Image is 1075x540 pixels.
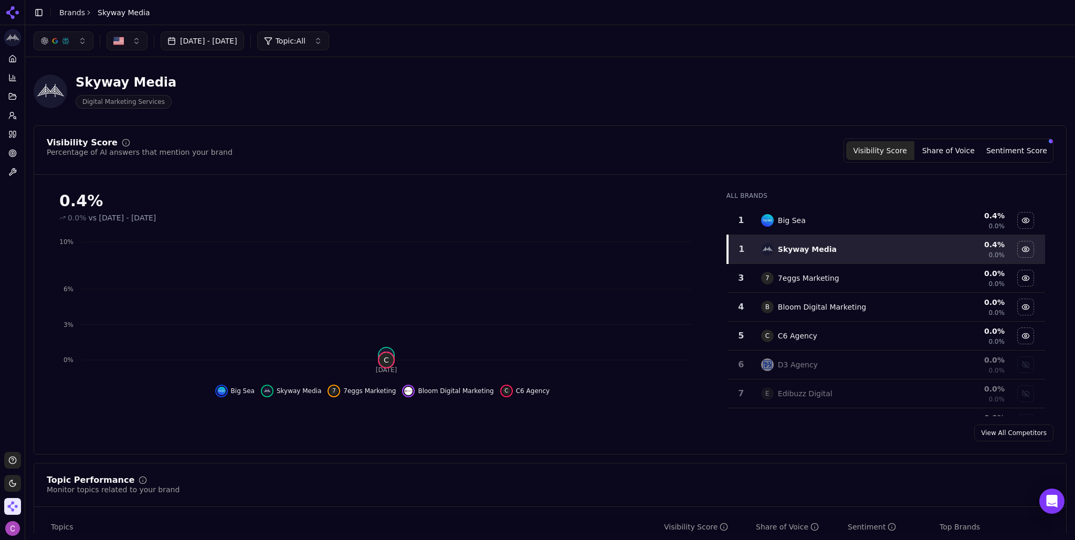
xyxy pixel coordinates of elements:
div: 6 [732,358,751,371]
div: Edibuzz Digital [778,388,832,399]
img: skyway media [263,387,271,395]
div: Monitor topics related to your brand [47,484,180,495]
th: sentiment [844,515,935,539]
div: Percentage of AI answers that mention your brand [47,147,233,157]
span: C [502,387,511,395]
div: Share of Voice [756,522,819,532]
img: Skyway Media [4,29,21,46]
span: 7 [330,387,338,395]
th: Topics [47,515,660,539]
img: Skyway Media [34,75,67,108]
button: Visibility Score [846,141,914,160]
div: Topic Performance [47,476,134,484]
tr: 5CC6 Agency0.0%0.0%Hide c6 agency data [728,322,1045,351]
div: Open Intercom Messenger [1039,489,1065,514]
button: Hide c6 agency data [1017,327,1034,344]
div: 1 [733,243,751,256]
span: 7eggs Marketing [343,387,396,395]
span: Bloom Digital Marketing [418,387,493,395]
div: Data table [726,206,1045,524]
span: E [761,387,774,400]
span: 0.0% [988,222,1005,230]
div: Skyway Media [76,74,176,91]
button: Hide skyway media data [1017,241,1034,258]
tr: 377eggs Marketing0.0%0.0%Hide 7eggs marketing data [728,264,1045,293]
img: d3 agency [761,358,774,371]
button: [DATE] - [DATE] [161,31,244,50]
nav: breadcrumb [59,7,150,18]
tspan: 3% [64,321,73,329]
span: 0.0% [988,280,1005,288]
span: 0.0% [988,251,1005,259]
div: 3 [732,272,751,284]
span: Big Sea [231,387,255,395]
tspan: 6% [64,285,73,293]
button: Current brand: Skyway Media [4,29,21,46]
button: Hide bloom digital marketing data [402,385,493,397]
img: Demo Accounts [4,498,21,515]
span: vs [DATE] - [DATE] [89,213,156,223]
img: Chris Abouraad [5,521,20,536]
tr: 1skyway mediaSkyway Media0.4%0.0%Hide skyway media data [728,235,1045,264]
img: big sea [217,387,226,395]
span: C6 Agency [516,387,550,395]
div: 1 [732,214,751,227]
button: Show edibuzz digital data [1017,385,1034,402]
button: Open organization switcher [4,498,21,515]
span: 0.0% [988,337,1005,346]
div: 0.0 % [921,412,1005,423]
tr: 0.0%Show findsome & winmore data [728,408,1045,437]
tr: 1big seaBig Sea0.4%0.0%Hide big sea data [728,206,1045,235]
div: All Brands [726,192,1045,200]
div: 7eggs Marketing [778,273,839,283]
div: 0.0 % [921,268,1005,279]
img: skyway media [761,243,774,256]
div: 4 [732,301,751,313]
div: Visibility Score [664,522,728,532]
button: Show d3 agency data [1017,356,1034,373]
div: 0.0 % [921,355,1005,365]
span: 0.0% [988,395,1005,404]
button: Hide big sea data [215,385,255,397]
span: Top Brands [940,522,980,532]
div: 0.4 % [921,210,1005,221]
tspan: 10% [59,238,73,246]
span: 0.0% [988,309,1005,317]
span: C [761,330,774,342]
button: Show findsome & winmore data [1017,414,1034,431]
div: C6 Agency [778,331,817,341]
span: Digital Marketing Services [76,95,172,109]
button: Share of Voice [914,141,983,160]
img: big sea [761,214,774,227]
button: Hide 7eggs marketing data [1017,270,1034,287]
img: skyway media [379,348,394,363]
img: bloom digital marketing [404,387,413,395]
button: Hide big sea data [1017,212,1034,229]
img: US [113,36,124,46]
button: Open user button [5,521,20,536]
span: C [379,353,394,367]
th: visibilityScore [660,515,752,539]
div: 0.4% [59,192,705,210]
a: View All Competitors [974,425,1053,441]
span: 0.0% [68,213,87,223]
th: shareOfVoice [752,515,844,539]
tspan: [DATE] [376,366,397,374]
div: Big Sea [778,215,806,226]
span: 0.0% [988,366,1005,375]
div: Skyway Media [778,244,837,255]
button: Hide skyway media data [261,385,321,397]
span: Skyway Media [98,7,150,18]
tr: 4BBloom Digital Marketing0.0%0.0%Hide bloom digital marketing data [728,293,1045,322]
div: 5 [732,330,751,342]
span: Topics [51,522,73,532]
div: Sentiment [848,522,896,532]
tspan: 0% [64,356,73,364]
div: 0.0 % [921,297,1005,308]
div: 7 [732,387,751,400]
span: B [761,301,774,313]
button: Hide bloom digital marketing data [1017,299,1034,315]
tr: 6d3 agencyD3 Agency0.0%0.0%Show d3 agency data [728,351,1045,379]
div: 0.4 % [921,239,1005,250]
tr: 7EEdibuzz Digital0.0%0.0%Show edibuzz digital data [728,379,1045,408]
